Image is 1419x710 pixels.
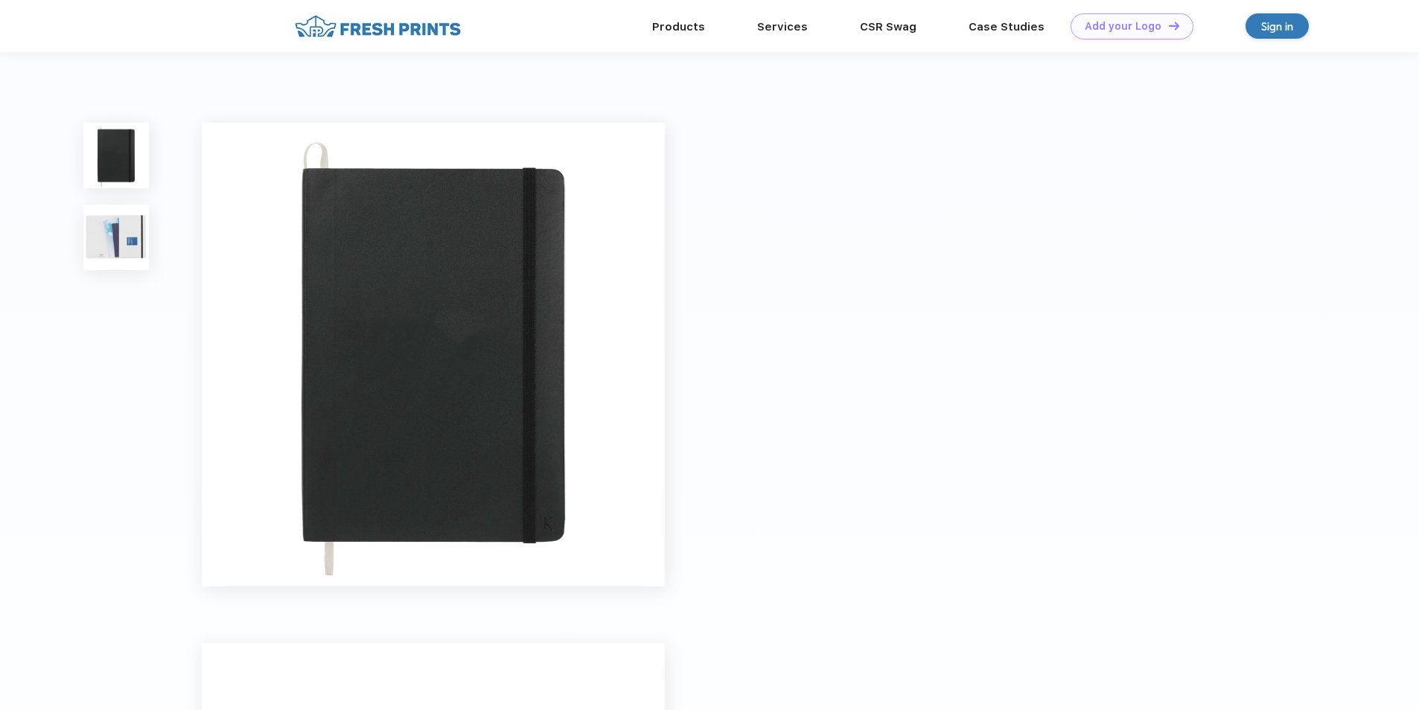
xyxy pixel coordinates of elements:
a: Sign in [1246,13,1309,39]
div: Add your Logo [1085,20,1161,33]
img: func=resize&h=100 [83,205,149,270]
img: DT [1169,22,1179,30]
div: Sign in [1261,18,1293,35]
img: func=resize&h=640 [202,123,665,586]
img: func=resize&h=100 [83,123,149,188]
a: Products [652,20,705,33]
img: fo%20logo%202.webp [290,13,465,39]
